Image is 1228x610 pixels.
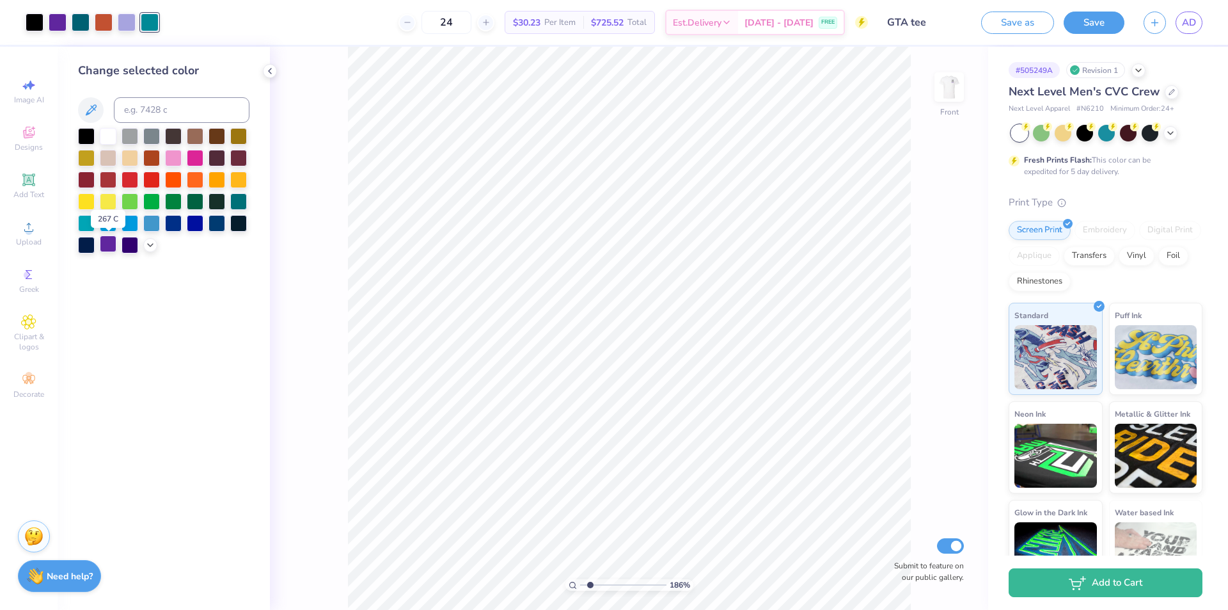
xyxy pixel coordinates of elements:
[1024,155,1092,165] strong: Fresh Prints Flash:
[1076,104,1104,115] span: # N6210
[1064,12,1124,34] button: Save
[6,332,51,352] span: Clipart & logos
[1064,246,1115,266] div: Transfers
[1009,104,1070,115] span: Next Level Apparel
[940,106,959,118] div: Front
[544,16,576,29] span: Per Item
[47,570,93,582] strong: Need help?
[1115,309,1142,322] span: Puff Ink
[1009,84,1160,99] span: Next Level Men's CVC Crew
[1024,154,1181,177] div: This color can be expedited for 5 day delivery.
[627,16,647,29] span: Total
[1176,12,1202,34] a: AD
[1066,62,1125,78] div: Revision 1
[670,579,690,591] span: 186 %
[1009,568,1202,597] button: Add to Cart
[981,12,1054,34] button: Save as
[1074,221,1135,240] div: Embroidery
[91,210,125,228] div: 267 C
[19,284,39,294] span: Greek
[1110,104,1174,115] span: Minimum Order: 24 +
[1115,506,1174,519] span: Water based Ink
[421,11,471,34] input: – –
[878,10,972,35] input: Untitled Design
[78,62,249,79] div: Change selected color
[744,16,814,29] span: [DATE] - [DATE]
[1182,15,1196,30] span: AD
[887,560,964,583] label: Submit to feature on our public gallery.
[1014,407,1046,421] span: Neon Ink
[1115,522,1197,586] img: Water based Ink
[13,389,44,399] span: Decorate
[1119,246,1154,266] div: Vinyl
[1014,309,1048,322] span: Standard
[936,74,962,100] img: Front
[591,16,624,29] span: $725.52
[1115,407,1190,421] span: Metallic & Glitter Ink
[673,16,721,29] span: Est. Delivery
[1158,246,1188,266] div: Foil
[114,97,249,123] input: e.g. 7428 c
[1014,424,1097,488] img: Neon Ink
[15,142,43,152] span: Designs
[1009,221,1071,240] div: Screen Print
[1009,62,1060,78] div: # 505249A
[13,189,44,200] span: Add Text
[1139,221,1201,240] div: Digital Print
[1014,522,1097,586] img: Glow in the Dark Ink
[1009,272,1071,291] div: Rhinestones
[1014,506,1087,519] span: Glow in the Dark Ink
[1115,325,1197,389] img: Puff Ink
[14,95,44,105] span: Image AI
[1009,195,1202,210] div: Print Type
[1115,424,1197,488] img: Metallic & Glitter Ink
[1009,246,1060,266] div: Applique
[1014,325,1097,389] img: Standard
[513,16,540,29] span: $30.23
[16,237,42,247] span: Upload
[821,18,835,27] span: FREE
